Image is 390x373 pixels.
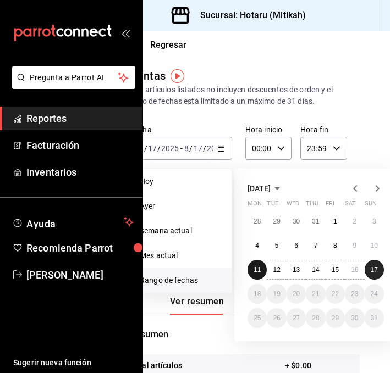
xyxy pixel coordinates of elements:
button: August 14, 2025 [306,260,325,280]
span: Mes actual [140,250,223,261]
span: - [180,144,183,153]
span: Reportes [26,111,134,126]
button: August 21, 2025 [306,284,325,304]
abbr: July 29, 2025 [273,218,280,225]
span: Inventarios [26,165,134,180]
button: August 17, 2025 [365,260,384,280]
span: Recomienda Parrot [26,241,134,255]
abbr: August 23, 2025 [351,290,358,298]
button: Pregunta a Parrot AI [12,66,135,89]
button: Ver resumen [170,296,224,315]
button: August 6, 2025 [287,236,306,255]
abbr: August 25, 2025 [254,314,261,322]
a: Pregunta a Parrot AI [8,80,135,91]
h3: Sucursal: Hotaru (Mitikah) [191,9,306,22]
button: August 23, 2025 [345,284,364,304]
abbr: August 6, 2025 [294,242,298,249]
span: Facturación [26,138,134,153]
span: Ayer [140,201,223,212]
p: + $0.00 [285,360,342,371]
label: Hora inicio [245,126,292,133]
button: August 20, 2025 [287,284,306,304]
abbr: August 15, 2025 [332,266,339,274]
abbr: August 31, 2025 [371,314,378,322]
button: August 26, 2025 [267,308,286,328]
abbr: August 4, 2025 [255,242,259,249]
button: August 8, 2025 [326,236,345,255]
abbr: Tuesday [267,200,278,211]
input: ---- [161,144,179,153]
abbr: July 30, 2025 [293,218,300,225]
abbr: July 31, 2025 [312,218,319,225]
button: August 12, 2025 [267,260,286,280]
button: [DATE] [248,182,284,195]
button: August 28, 2025 [306,308,325,328]
span: [PERSON_NAME] [26,268,134,282]
abbr: August 16, 2025 [351,266,358,274]
span: Ayuda [26,215,119,229]
abbr: August 21, 2025 [312,290,319,298]
span: Semana actual [140,225,223,237]
button: August 9, 2025 [345,236,364,255]
abbr: August 10, 2025 [371,242,378,249]
span: / [157,144,161,153]
div: Ventas [130,68,166,84]
abbr: August 22, 2025 [332,290,339,298]
div: navigation tabs [170,296,298,315]
button: August 22, 2025 [326,284,345,304]
abbr: August 19, 2025 [273,290,280,298]
abbr: August 17, 2025 [371,266,378,274]
abbr: Thursday [306,200,318,211]
abbr: August 24, 2025 [371,290,378,298]
abbr: August 28, 2025 [312,314,319,322]
span: Pregunta a Parrot AI [30,72,118,83]
button: August 19, 2025 [267,284,286,304]
abbr: August 26, 2025 [273,314,280,322]
span: Sugerir nueva función [13,357,134,369]
abbr: August 14, 2025 [312,266,319,274]
button: August 3, 2025 [365,211,384,231]
button: August 15, 2025 [326,260,345,280]
button: August 7, 2025 [306,236,325,255]
abbr: August 3, 2025 [372,218,376,225]
button: August 31, 2025 [365,308,384,328]
abbr: July 28, 2025 [254,218,261,225]
abbr: August 9, 2025 [353,242,356,249]
button: August 25, 2025 [248,308,267,328]
button: August 5, 2025 [267,236,286,255]
button: Tooltip marker [171,69,184,83]
button: August 4, 2025 [248,236,267,255]
button: July 29, 2025 [267,211,286,231]
span: [DATE] [248,184,271,193]
abbr: August 2, 2025 [353,218,356,225]
div: Los artículos listados no incluyen descuentos de orden y el filtro de fechas está limitado a un m... [130,84,342,107]
button: August 2, 2025 [345,211,364,231]
abbr: August 29, 2025 [332,314,339,322]
button: August 30, 2025 [345,308,364,328]
button: August 27, 2025 [287,308,306,328]
abbr: August 20, 2025 [293,290,300,298]
span: Rango de fechas [140,275,223,286]
abbr: Monday [248,200,262,211]
button: August 1, 2025 [326,211,345,231]
label: Hora fin [300,126,347,133]
abbr: Sunday [365,200,377,211]
span: Regresar [150,40,186,50]
button: August 16, 2025 [345,260,364,280]
abbr: Wednesday [287,200,299,211]
abbr: August 13, 2025 [293,266,300,274]
abbr: August 27, 2025 [293,314,300,322]
input: -- [193,144,203,153]
input: -- [147,144,157,153]
button: July 28, 2025 [248,211,267,231]
abbr: August 8, 2025 [333,242,337,249]
span: Hoy [140,176,223,187]
button: July 31, 2025 [306,211,325,231]
button: August 29, 2025 [326,308,345,328]
input: -- [184,144,189,153]
button: Regresar [130,40,186,50]
abbr: August 18, 2025 [254,290,261,298]
abbr: Friday [326,200,334,211]
button: August 18, 2025 [248,284,267,304]
span: / [189,144,193,153]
